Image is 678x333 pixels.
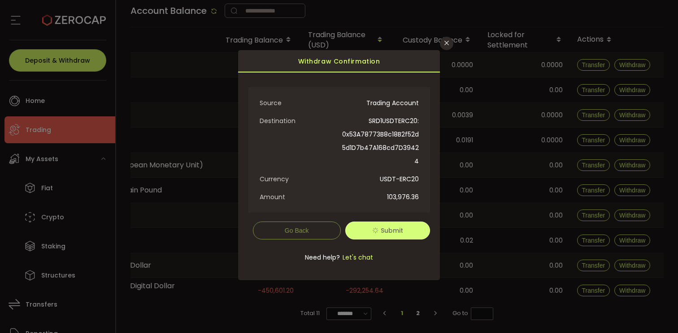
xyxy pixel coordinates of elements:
span: Amount [260,190,339,204]
button: Go Back [253,222,341,239]
span: 103,976.36 [339,190,419,204]
div: Withdraw Confirmation [238,50,440,73]
span: Need help? [305,253,340,262]
div: dialog [238,50,440,280]
span: Source [260,96,339,110]
span: USDT-ERC20 [339,172,419,186]
span: Currency [260,172,339,186]
span: Destination [260,114,339,128]
span: Trading Account [339,96,419,110]
span: SRD1USDTERC20: 0x53A78773B8c18B2f52d5d1D7b47A168cd7D39424 [339,114,419,168]
span: Go Back [285,227,309,234]
span: Let's chat [340,253,373,262]
button: Close [440,37,453,50]
iframe: Chat Widget [633,290,678,333]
